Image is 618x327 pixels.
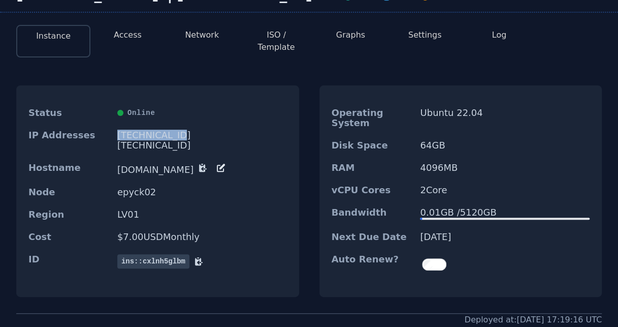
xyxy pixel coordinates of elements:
[420,207,590,218] div: 0.01 GB / 5120 GB
[332,163,412,173] dt: RAM
[28,130,109,151] dt: IP Addresses
[117,187,287,197] dd: epyck02
[332,254,412,275] dt: Auto Renew?
[492,29,507,41] button: Log
[28,108,109,118] dt: Status
[28,254,109,269] dt: ID
[420,163,590,173] dd: 4096 MB
[117,163,287,175] dd: [DOMAIN_NAME]
[117,232,287,242] dd: $ 7.00 USD Monthly
[117,140,287,151] div: [TECHNICAL_ID]
[336,29,365,41] button: Graphs
[117,130,287,140] div: [TECHNICAL_ID]
[28,232,109,242] dt: Cost
[185,29,219,41] button: Network
[332,108,412,128] dt: Operating System
[420,232,590,242] dd: [DATE]
[28,163,109,175] dt: Hostname
[420,185,590,195] dd: 2 Core
[332,185,412,195] dt: vCPU Cores
[332,140,412,151] dt: Disk Space
[332,207,412,220] dt: Bandwidth
[408,29,442,41] button: Settings
[465,314,602,326] div: Deployed at: [DATE] 17:19:16 UTC
[114,29,142,41] button: Access
[36,30,71,42] button: Instance
[28,210,109,220] dt: Region
[420,140,590,151] dd: 64 GB
[117,210,287,220] dd: LV01
[247,29,305,53] button: ISO / Template
[28,187,109,197] dt: Node
[420,108,590,128] dd: Ubuntu 22.04
[117,108,287,118] div: Online
[332,232,412,242] dt: Next Due Date
[117,254,189,269] span: ins::cxlnh5glbm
